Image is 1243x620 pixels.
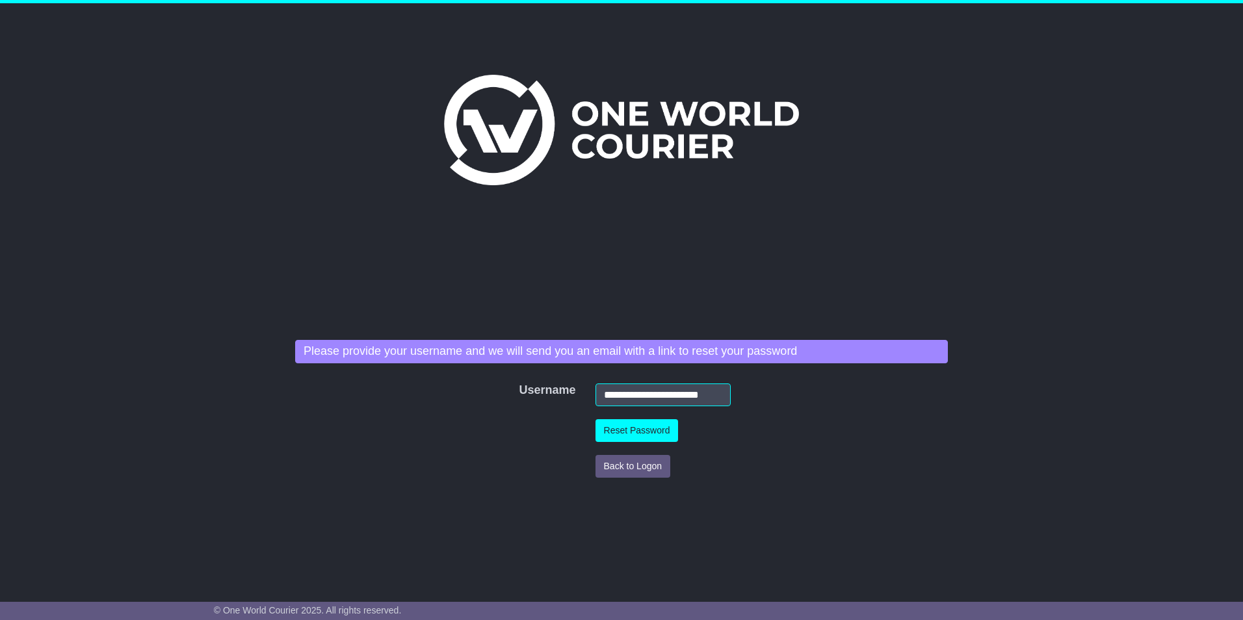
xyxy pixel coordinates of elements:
[214,605,402,615] span: © One World Courier 2025. All rights reserved.
[595,419,679,442] button: Reset Password
[444,75,799,185] img: One World
[595,455,671,478] button: Back to Logon
[295,340,948,363] div: Please provide your username and we will send you an email with a link to reset your password
[512,383,530,398] label: Username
